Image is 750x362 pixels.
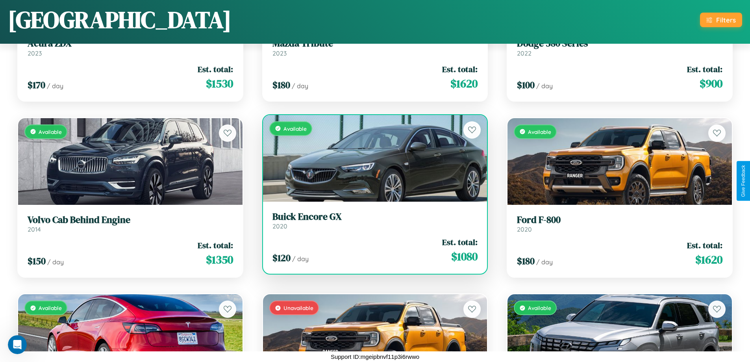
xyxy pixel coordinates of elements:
span: Est. total: [198,63,233,75]
h3: Ford F-800 [517,214,722,226]
span: Available [39,304,62,311]
span: / day [47,258,64,266]
h3: Volvo Cab Behind Engine [28,214,233,226]
span: 2020 [517,225,532,233]
span: Available [283,125,307,132]
span: $ 1350 [206,252,233,267]
span: $ 180 [517,254,535,267]
a: Buick Encore GX2020 [272,211,478,230]
div: Filters [716,16,736,24]
span: / day [536,258,553,266]
span: 2020 [272,222,287,230]
span: $ 120 [272,251,291,264]
span: Available [528,304,551,311]
span: $ 100 [517,78,535,91]
span: Available [528,128,551,135]
span: $ 1530 [206,76,233,91]
div: Give Feedback [741,165,746,197]
h1: [GEOGRAPHIC_DATA] [8,4,231,36]
span: / day [292,82,308,90]
span: Est. total: [198,239,233,251]
iframe: Intercom live chat [8,335,27,354]
span: Est. total: [687,63,722,75]
p: Support ID: mgeipbnvf11p3i6rwwo [331,351,419,362]
a: Volvo Cab Behind Engine2014 [28,214,233,234]
span: Est. total: [442,236,478,248]
span: $ 1620 [695,252,722,267]
span: 2023 [28,49,42,57]
span: Unavailable [283,304,313,311]
span: $ 170 [28,78,45,91]
h3: Acura ZDX [28,38,233,49]
span: 2022 [517,49,531,57]
span: / day [292,255,309,263]
h3: Mazda Tribute [272,38,478,49]
span: / day [536,82,553,90]
span: 2023 [272,49,287,57]
span: / day [47,82,63,90]
a: Acura ZDX2023 [28,38,233,57]
span: $ 900 [700,76,722,91]
span: Est. total: [687,239,722,251]
span: Available [39,128,62,135]
span: $ 1080 [451,249,478,264]
a: Ford F-8002020 [517,214,722,234]
span: $ 150 [28,254,46,267]
a: Mazda Tribute2023 [272,38,478,57]
span: $ 180 [272,78,290,91]
span: 2014 [28,225,41,233]
h3: Buick Encore GX [272,211,478,223]
h3: Dodge 580 Series [517,38,722,49]
a: Dodge 580 Series2022 [517,38,722,57]
button: Filters [700,13,742,27]
span: $ 1620 [450,76,478,91]
span: Est. total: [442,63,478,75]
